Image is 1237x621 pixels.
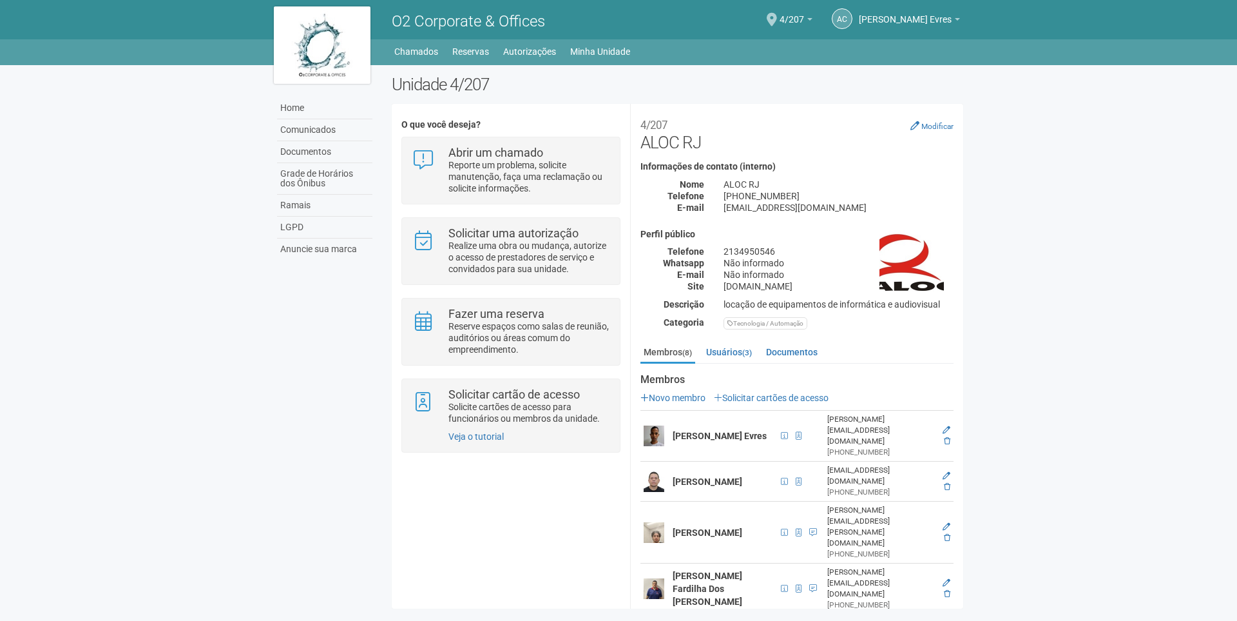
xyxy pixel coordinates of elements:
a: Reservas [452,43,489,61]
div: 2134950546 [714,246,963,257]
strong: Nome [680,179,704,190]
strong: [PERSON_NAME] [673,527,742,538]
div: [PHONE_NUMBER] [827,487,934,498]
div: [EMAIL_ADDRESS][DOMAIN_NAME] [714,202,963,213]
img: user.png [644,426,664,446]
strong: Descrição [664,299,704,310]
div: [DOMAIN_NAME] [714,281,963,292]
h4: Perfil público [640,230,954,239]
div: [PERSON_NAME][EMAIL_ADDRESS][DOMAIN_NAME] [827,567,934,600]
a: Excluir membro [944,437,950,446]
p: Reserve espaços como salas de reunião, auditórios ou áreas comum do empreendimento. [448,320,610,355]
h4: Informações de contato (interno) [640,162,954,172]
a: Excluir membro [944,482,950,491]
strong: [PERSON_NAME] Fardilha Dos [PERSON_NAME] [673,571,742,607]
a: Anuncie sua marca [277,239,372,260]
a: Editar membro [943,522,950,531]
div: [PERSON_NAME][EMAIL_ADDRESS][DOMAIN_NAME] [827,414,934,447]
a: AC [832,8,852,29]
a: Documentos [763,342,821,362]
a: Novo membro [640,393,705,403]
img: user.png [644,471,664,492]
div: [EMAIL_ADDRESS][DOMAIN_NAME] [827,465,934,487]
img: business.png [879,230,944,294]
strong: Telefone [667,246,704,257]
div: Não informado [714,257,963,269]
a: Solicitar cartão de acesso Solicite cartões de acesso para funcionários ou membros da unidade. [412,389,609,424]
div: Não informado [714,269,963,281]
strong: E-mail [677,202,704,213]
a: Usuários(3) [703,342,755,362]
a: Chamados [394,43,438,61]
div: [PERSON_NAME][EMAIL_ADDRESS][PERSON_NAME][DOMAIN_NAME] [827,505,934,549]
a: Comunicados [277,119,372,141]
strong: Fazer uma reserva [448,307,544,320]
a: Grade de Horários dos Ônibus [277,163,372,195]
a: Home [277,97,372,119]
a: Editar membro [943,426,950,435]
div: [PHONE_NUMBER] [827,549,934,560]
a: Excluir membro [944,589,950,598]
p: Realize uma obra ou mudança, autorize o acesso de prestadores de serviço e convidados para sua un... [448,240,610,275]
img: logo.jpg [274,6,370,84]
a: Membros(8) [640,342,695,364]
a: Ramais [277,195,372,217]
a: LGPD [277,217,372,239]
a: Minha Unidade [570,43,630,61]
a: Modificar [910,121,954,131]
span: Armando Conceição Evres [859,2,952,25]
img: user.png [644,578,664,599]
a: Excluir membro [944,533,950,542]
small: 4/207 [640,119,667,132]
p: Solicite cartões de acesso para funcionários ou membros da unidade. [448,401,610,424]
strong: [PERSON_NAME] [673,477,742,487]
div: [PHONE_NUMBER] [827,447,934,458]
span: 4/207 [780,2,804,25]
a: Abrir um chamado Reporte um problema, solicite manutenção, faça uma reclamação ou solicite inform... [412,147,609,194]
a: Editar membro [943,471,950,480]
strong: E-mail [677,270,704,280]
div: locação de equipamentos de informática e audiovisual [714,299,963,310]
strong: [PERSON_NAME] Evres [673,431,767,441]
a: Solicitar uma autorização Realize uma obra ou mudança, autorize o acesso de prestadores de serviç... [412,228,609,275]
div: ALOC RJ [714,179,963,190]
small: (3) [742,348,752,357]
a: Autorizações [503,43,556,61]
a: [PERSON_NAME] Evres [859,16,960,26]
h2: ALOC RJ [640,113,954,152]
strong: Site [687,281,704,291]
p: Reporte um problema, solicite manutenção, faça uma reclamação ou solicite informações. [448,159,610,194]
a: Solicitar cartões de acesso [714,393,829,403]
strong: Telefone [667,191,704,201]
h2: Unidade 4/207 [392,75,963,94]
img: user.png [644,522,664,543]
small: (8) [682,348,692,357]
strong: Membros [640,374,954,386]
a: Veja o tutorial [448,431,504,442]
a: Editar membro [943,578,950,587]
a: Fazer uma reserva Reserve espaços como salas de reunião, auditórios ou áreas comum do empreendime... [412,308,609,355]
strong: Solicitar uma autorização [448,226,579,240]
div: Tecnologia / Automação [724,317,807,330]
strong: Abrir um chamado [448,146,543,159]
small: Modificar [921,122,954,131]
strong: Solicitar cartão de acesso [448,388,580,401]
strong: Whatsapp [663,258,704,268]
a: 4/207 [780,16,812,26]
span: O2 Corporate & Offices [392,12,545,30]
div: [PHONE_NUMBER] [714,190,963,202]
a: Documentos [277,141,372,163]
h4: O que você deseja? [401,120,620,130]
div: [PHONE_NUMBER] [827,600,934,611]
strong: Categoria [664,317,704,328]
